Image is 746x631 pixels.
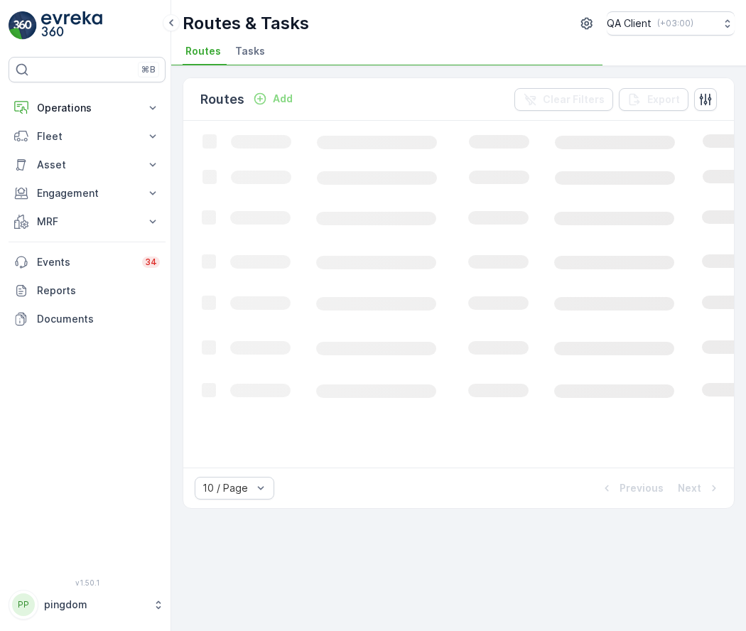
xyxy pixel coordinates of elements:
img: logo [9,11,37,40]
div: PP [12,593,35,616]
span: Routes [185,44,221,58]
button: Fleet [9,122,166,151]
button: Previous [598,480,665,497]
p: ⌘B [141,64,156,75]
p: Asset [37,158,137,172]
a: Reports [9,276,166,305]
button: Export [619,88,688,111]
p: Fleet [37,129,137,144]
p: Previous [620,481,664,495]
button: MRF [9,207,166,236]
button: Clear Filters [514,88,613,111]
p: pingdom [44,598,146,612]
p: Events [37,255,134,269]
p: Operations [37,101,137,115]
p: Routes & Tasks [183,12,309,35]
p: 34 [145,257,157,268]
button: PPpingdom [9,590,166,620]
button: QA Client(+03:00) [607,11,735,36]
button: Next [676,480,723,497]
button: Operations [9,94,166,122]
p: Add [273,92,293,106]
span: v 1.50.1 [9,578,166,587]
p: MRF [37,215,137,229]
p: Routes [200,90,244,109]
p: Clear Filters [543,92,605,107]
img: logo_light-DOdMpM7g.png [41,11,102,40]
p: Export [647,92,680,107]
a: Documents [9,305,166,333]
button: Asset [9,151,166,179]
p: Documents [37,312,160,326]
p: Reports [37,284,160,298]
p: ( +03:00 ) [657,18,693,29]
p: Engagement [37,186,137,200]
span: Tasks [235,44,265,58]
a: Events34 [9,248,166,276]
p: Next [678,481,701,495]
button: Engagement [9,179,166,207]
button: Add [247,90,298,107]
p: QA Client [607,16,652,31]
